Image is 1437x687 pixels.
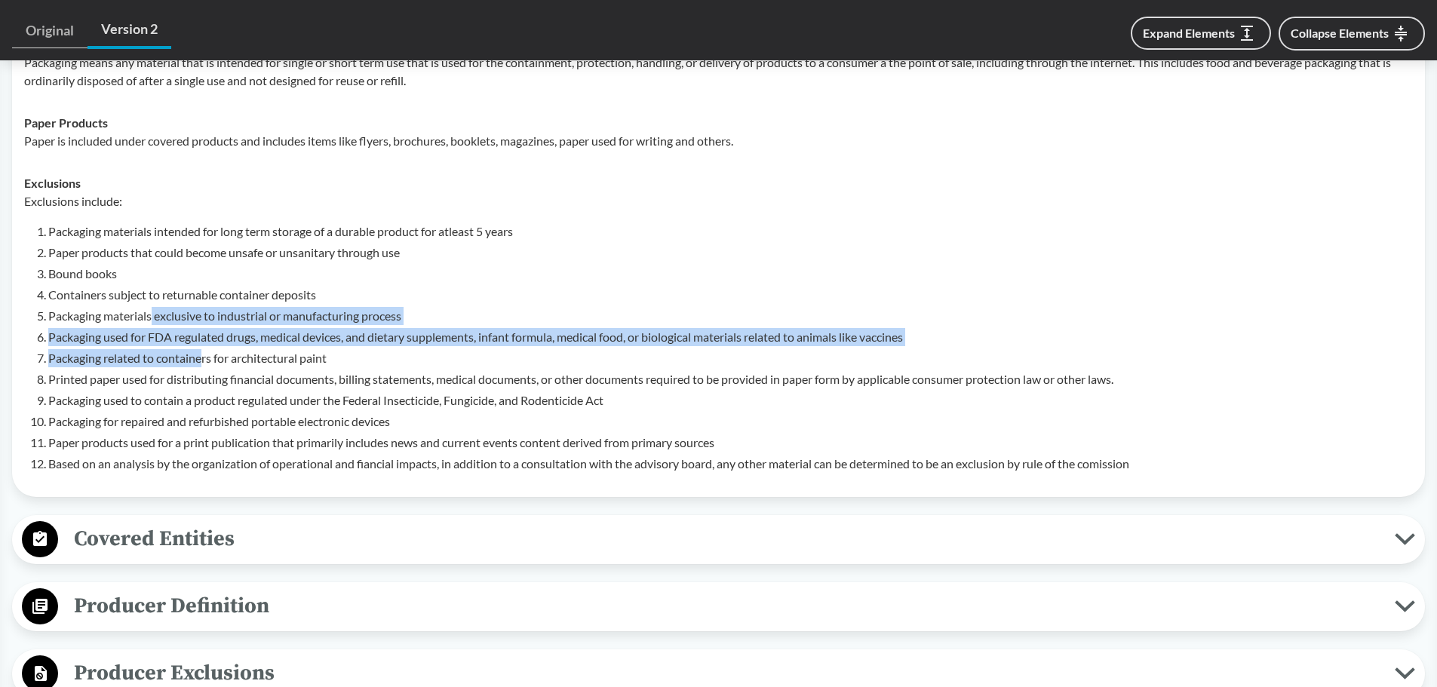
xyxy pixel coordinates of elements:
button: Collapse Elements [1279,17,1425,51]
a: Version 2 [88,12,171,49]
p: Paper is included under covered products and includes items like flyers, brochures, booklets, mag... [24,132,1413,150]
strong: Exclusions [24,176,81,190]
li: Containers subject to returnable container deposits [48,286,1413,304]
li: Packaging used to contain a product regulated under the Federal Insecticide, Fungicide, and Roden... [48,391,1413,409]
li: Printed paper used for distributing financial documents, billing statements, medical documents, o... [48,370,1413,388]
li: Packaging materials intended for long term storage of a durable product for atleast 5 years [48,222,1413,241]
strong: Paper Products [24,115,108,130]
span: Covered Entities [58,522,1395,556]
li: Packaging materials exclusive to industrial or manufacturing process [48,307,1413,325]
li: Paper products that could become unsafe or unsanitary through use [48,244,1413,262]
p: Exclusions include: [24,192,1413,210]
li: Paper products used for a print publication that primarily includes news and current events conte... [48,434,1413,452]
span: Producer Definition [58,589,1395,623]
li: Bound books [48,265,1413,283]
p: Packaging means any material that is intended for single or short term use that is used for the c... [24,54,1413,90]
li: Based on an analysis by the organization of operational and fiancial impacts, in addition to a co... [48,455,1413,473]
li: Packaging used for FDA regulated drugs, medical devices, and dietary supplements, infant formula,... [48,328,1413,346]
li: Packaging for repaired and refurbished portable electronic devices [48,413,1413,431]
a: Original [12,14,88,48]
li: Packaging related to containers for architectural paint [48,349,1413,367]
button: Expand Elements [1131,17,1271,50]
button: Covered Entities [17,520,1420,559]
button: Producer Definition [17,587,1420,626]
